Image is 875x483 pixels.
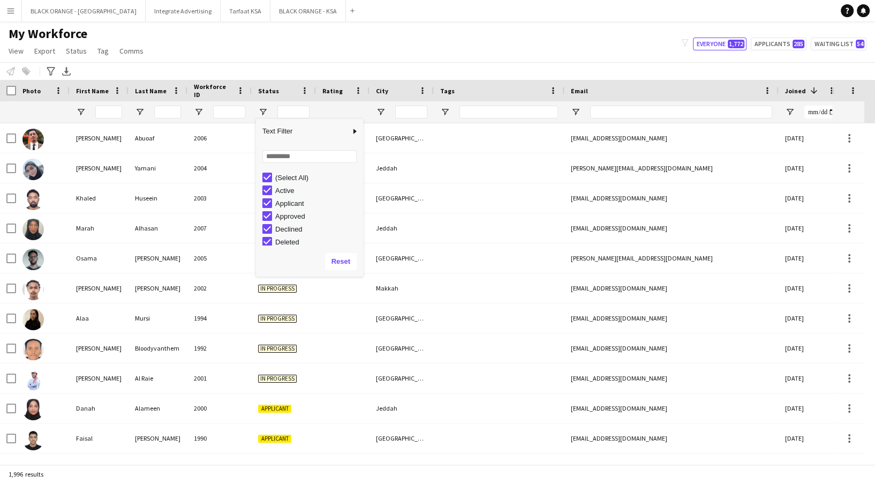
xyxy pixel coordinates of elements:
[70,153,129,183] div: [PERSON_NAME]
[571,107,580,117] button: Open Filter Menu
[70,273,129,303] div: [PERSON_NAME]
[270,1,346,21] button: BLACK ORANGE - KSA
[44,65,57,78] app-action-btn: Advanced filters
[369,333,434,363] div: [GEOGRAPHIC_DATA]
[779,363,843,393] div: [DATE]
[70,393,129,423] div: Danah
[564,423,779,453] div: [EMAIL_ADDRESS][DOMAIN_NAME]
[779,333,843,363] div: [DATE]
[856,40,864,48] span: 54
[779,123,843,153] div: [DATE]
[258,87,279,95] span: Status
[277,106,310,118] input: Status Filter Input
[4,44,28,58] a: View
[129,363,187,393] div: Al Raie
[70,243,129,273] div: Osama
[275,174,360,182] div: (Select All)
[779,243,843,273] div: [DATE]
[779,183,843,213] div: [DATE]
[369,303,434,333] div: [GEOGRAPHIC_DATA]
[376,87,388,95] span: City
[22,309,44,330] img: Alaa Mursi
[76,107,86,117] button: Open Filter Menu
[30,44,59,58] a: Export
[129,153,187,183] div: Yamani
[135,87,167,95] span: Last Name
[262,150,357,163] input: Search filter values
[369,423,434,453] div: [GEOGRAPHIC_DATA]
[70,363,129,393] div: [PERSON_NAME]
[129,213,187,243] div: Alhasan
[129,393,187,423] div: Alameen
[194,83,232,99] span: Workforce ID
[693,38,746,50] button: Everyone1,772
[369,183,434,213] div: [GEOGRAPHIC_DATA]
[187,183,252,213] div: 2003
[70,183,129,213] div: Khaled
[187,153,252,183] div: 2004
[779,273,843,303] div: [DATE]
[115,44,148,58] a: Comms
[369,213,434,243] div: Jeddah
[70,333,129,363] div: [PERSON_NAME]
[22,399,44,420] img: Danah Alameen
[779,213,843,243] div: [DATE]
[22,189,44,210] img: Khaled Huseein
[9,26,87,42] span: My Workforce
[70,213,129,243] div: Marah
[22,339,44,360] img: Alamin Omar Bloodyvanthem
[213,106,245,118] input: Workforce ID Filter Input
[564,273,779,303] div: [EMAIL_ADDRESS][DOMAIN_NAME]
[258,107,268,117] button: Open Filter Menu
[785,87,806,95] span: Joined
[258,345,297,353] span: In progress
[66,46,87,56] span: Status
[60,65,73,78] app-action-btn: Export XLSX
[76,87,109,95] span: First Name
[369,273,434,303] div: Makkah
[325,253,357,270] button: Reset
[275,225,360,233] div: Declined
[275,187,360,195] div: Active
[256,122,350,140] span: Text Filter
[258,285,297,293] span: In progress
[22,279,44,300] img: Ahmed Ahmed
[129,243,187,273] div: [PERSON_NAME]
[258,375,297,383] span: In progress
[779,303,843,333] div: [DATE]
[564,393,779,423] div: [EMAIL_ADDRESS][DOMAIN_NAME]
[22,129,44,150] img: Ahmed Abuoaf
[785,107,795,117] button: Open Filter Menu
[129,273,187,303] div: [PERSON_NAME]
[804,106,836,118] input: Joined Filter Input
[258,405,291,413] span: Applicant
[564,303,779,333] div: [EMAIL_ADDRESS][DOMAIN_NAME]
[793,40,804,48] span: 285
[440,87,455,95] span: Tags
[369,123,434,153] div: [GEOGRAPHIC_DATA]
[779,153,843,183] div: [DATE]
[221,1,270,21] button: Tarfaat KSA
[258,315,297,323] span: In progress
[440,107,450,117] button: Open Filter Menu
[22,249,44,270] img: Osama Ahmed
[564,123,779,153] div: [EMAIL_ADDRESS][DOMAIN_NAME]
[70,123,129,153] div: [PERSON_NAME]
[34,46,55,56] span: Export
[70,423,129,453] div: Faisal
[564,213,779,243] div: [EMAIL_ADDRESS][DOMAIN_NAME]
[779,423,843,453] div: [DATE]
[95,106,122,118] input: First Name Filter Input
[751,38,806,50] button: Applicants285
[187,243,252,273] div: 2005
[129,183,187,213] div: Huseein
[275,199,360,207] div: Applicant
[564,363,779,393] div: [EMAIL_ADDRESS][DOMAIN_NAME]
[369,393,434,423] div: Jeddah
[258,435,291,443] span: Applicant
[70,303,129,333] div: Alaa
[187,303,252,333] div: 1994
[62,44,91,58] a: Status
[187,393,252,423] div: 2000
[9,46,24,56] span: View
